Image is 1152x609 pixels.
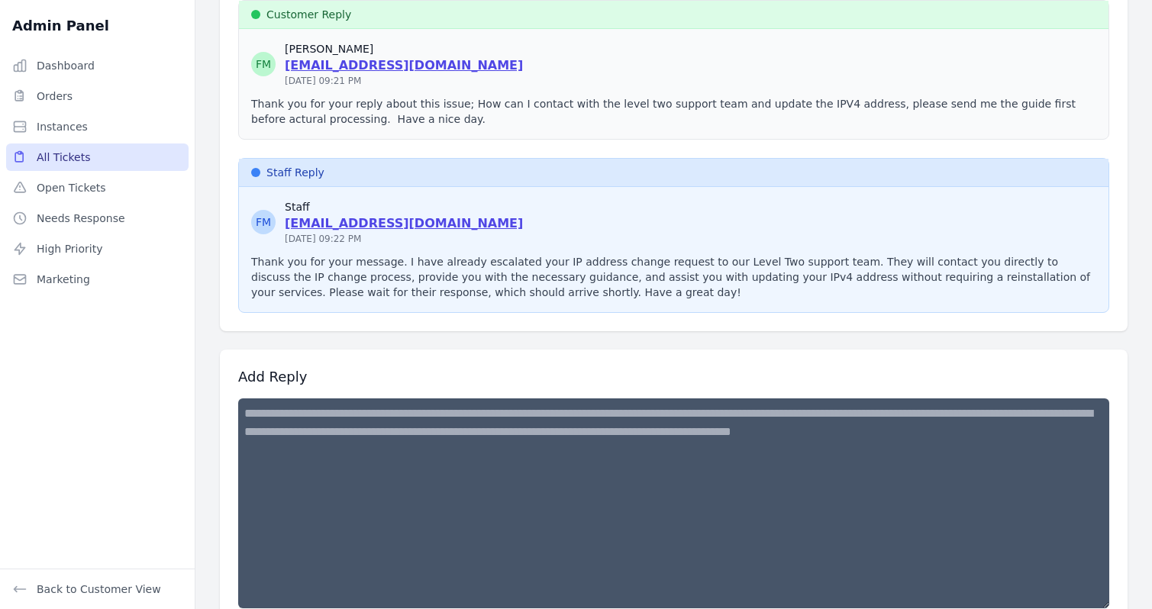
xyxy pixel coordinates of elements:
[6,235,189,263] a: High Priority
[6,143,189,171] a: All Tickets
[6,266,189,293] a: Marketing
[256,56,271,72] span: F M
[285,233,523,245] p: [DATE] 09:22 PM
[285,56,523,75] a: [EMAIL_ADDRESS][DOMAIN_NAME]
[6,174,189,201] a: Open Tickets
[12,582,161,597] a: Back to Customer View
[6,52,189,79] a: Dashboard
[6,113,189,140] a: Instances
[251,254,1096,300] p: Thank you for your message. I have already escalated your IP address change request to our Level ...
[266,7,351,22] span: Customer Reply
[12,15,109,37] h2: Admin Panel
[285,75,523,87] p: [DATE] 09:21 PM
[285,214,523,233] a: [EMAIL_ADDRESS][DOMAIN_NAME]
[238,368,1109,386] h3: Add Reply
[256,214,271,230] span: F M
[285,199,523,214] p: Staff
[6,205,189,232] a: Needs Response
[6,82,189,110] a: Orders
[285,41,523,56] p: [PERSON_NAME]
[251,96,1096,127] p: Thank you for your reply about this issue; How can I contact with the level two support team and ...
[266,165,324,180] span: Staff Reply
